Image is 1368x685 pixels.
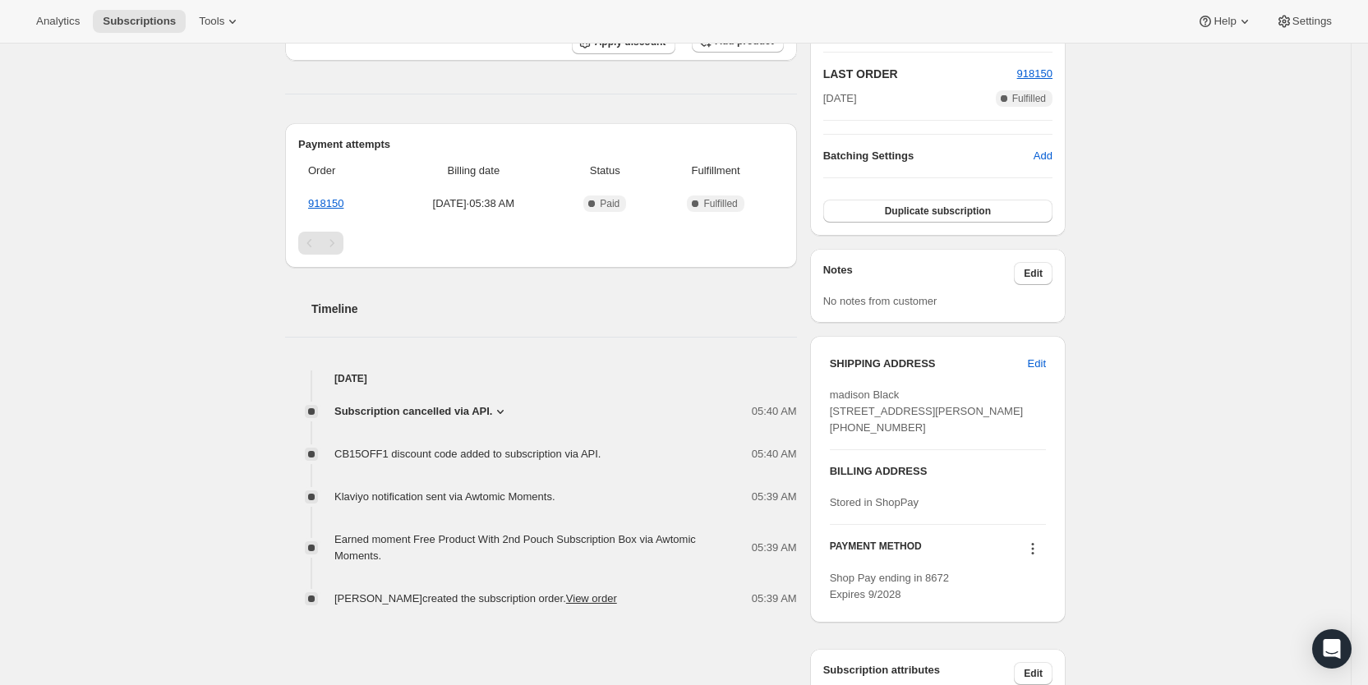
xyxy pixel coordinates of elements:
[830,496,919,508] span: Stored in ShopPay
[36,15,80,28] span: Analytics
[285,370,797,387] h4: [DATE]
[823,262,1015,285] h3: Notes
[1018,351,1056,377] button: Edit
[830,463,1046,480] h3: BILLING ADDRESS
[830,388,1024,434] span: madison Black [STREET_ADDRESS][PERSON_NAME] [PHONE_NUMBER]
[658,163,774,179] span: Fulfillment
[703,197,737,210] span: Fulfilled
[885,205,991,218] span: Duplicate subscription
[752,403,797,420] span: 05:40 AM
[298,136,784,153] h2: Payment attempts
[334,403,509,420] button: Subscription cancelled via API.
[562,163,648,179] span: Status
[395,195,552,212] span: [DATE] · 05:38 AM
[1017,67,1052,80] a: 918150
[334,592,617,605] span: [PERSON_NAME] created the subscription order.
[830,572,949,600] span: Shop Pay ending in 8672 Expires 9/2028
[752,489,797,505] span: 05:39 AM
[395,163,552,179] span: Billing date
[752,540,797,556] span: 05:39 AM
[1292,15,1332,28] span: Settings
[823,66,1017,82] h2: LAST ORDER
[1012,92,1046,105] span: Fulfilled
[334,490,555,503] span: Klaviyo notification sent via Awtomic Moments.
[823,200,1052,223] button: Duplicate subscription
[1024,143,1062,169] button: Add
[1024,667,1043,680] span: Edit
[1312,629,1352,669] div: Open Intercom Messenger
[103,15,176,28] span: Subscriptions
[1024,267,1043,280] span: Edit
[334,533,696,562] span: Earned moment Free Product With 2nd Pouch Subscription Box via Awtomic Moments.
[298,232,784,255] nav: Pagination
[93,10,186,33] button: Subscriptions
[1266,10,1342,33] button: Settings
[199,15,224,28] span: Tools
[752,446,797,462] span: 05:40 AM
[823,662,1015,685] h3: Subscription attributes
[823,90,857,107] span: [DATE]
[1028,356,1046,372] span: Edit
[1017,66,1052,82] button: 918150
[1014,662,1052,685] button: Edit
[1034,148,1052,164] span: Add
[830,540,922,562] h3: PAYMENT METHOD
[752,591,797,607] span: 05:39 AM
[823,295,937,307] span: No notes from customer
[1187,10,1262,33] button: Help
[823,148,1034,164] h6: Batching Settings
[308,197,343,209] a: 918150
[830,356,1028,372] h3: SHIPPING ADDRESS
[298,153,390,189] th: Order
[26,10,90,33] button: Analytics
[566,592,617,605] a: View order
[189,10,251,33] button: Tools
[334,448,601,460] span: CB15OFF1 discount code added to subscription via API.
[1014,262,1052,285] button: Edit
[334,403,492,420] span: Subscription cancelled via API.
[311,301,797,317] h2: Timeline
[1214,15,1236,28] span: Help
[600,197,620,210] span: Paid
